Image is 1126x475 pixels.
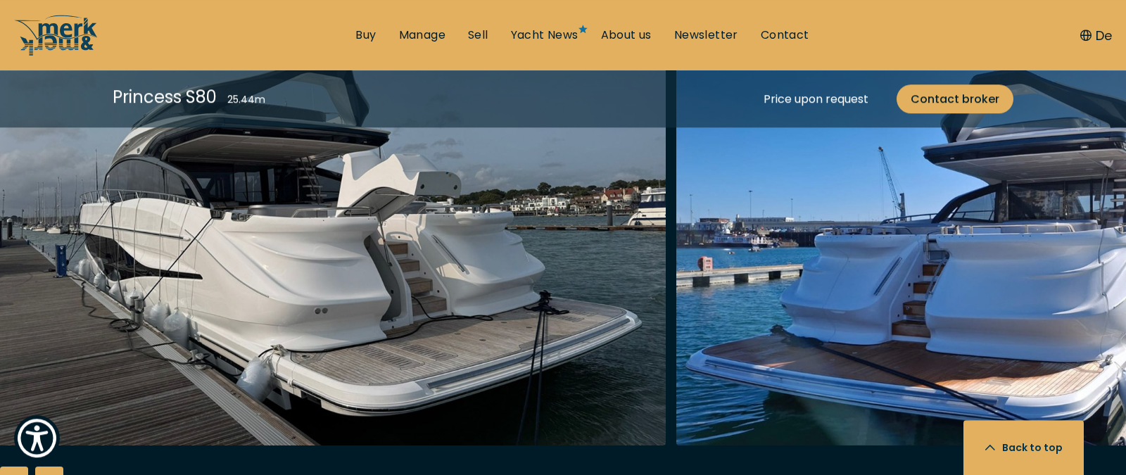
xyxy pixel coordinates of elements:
[761,27,809,43] a: Contact
[399,27,445,43] a: Manage
[764,90,868,108] div: Price upon request
[897,84,1013,113] a: Contact broker
[674,27,738,43] a: Newsletter
[113,84,217,109] div: Princess S80
[963,420,1084,475] button: Back to top
[601,27,652,43] a: About us
[511,27,578,43] a: Yacht News
[468,27,488,43] a: Sell
[911,90,999,108] span: Contact broker
[14,415,60,461] button: Show Accessibility Preferences
[14,44,99,61] a: /
[355,27,376,43] a: Buy
[1080,26,1112,45] button: De
[227,92,265,107] div: 25.44 m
